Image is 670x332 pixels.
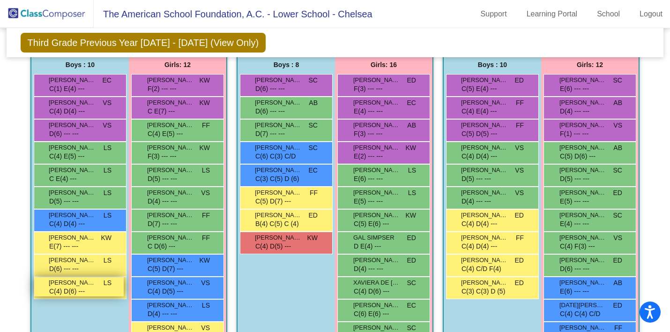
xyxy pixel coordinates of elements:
[354,220,390,227] span: C(5) E(6) ---
[559,166,606,175] span: [PERSON_NAME]
[408,166,416,175] span: LS
[49,121,96,130] span: [PERSON_NAME]
[307,233,318,243] span: KW
[147,75,194,85] span: [PERSON_NAME]
[49,143,96,152] span: [PERSON_NAME]
[461,121,508,130] span: [PERSON_NAME]
[613,278,622,288] span: AB
[103,98,112,108] span: VS
[613,256,622,265] span: ED
[353,143,400,152] span: [PERSON_NAME]
[613,301,622,310] span: ED
[560,107,590,115] span: D(4) --- ---
[461,233,508,242] span: [PERSON_NAME]
[461,256,508,265] span: [PERSON_NAME]
[613,233,622,243] span: VS
[515,211,524,220] span: ED
[94,7,372,22] span: The American School Foundation, A.C. - Lower School - Chelsea
[461,278,508,287] span: [PERSON_NAME]
[49,233,96,242] span: [PERSON_NAME]
[461,143,508,152] span: [PERSON_NAME]
[199,98,210,108] span: KW
[49,220,86,227] span: C(4) D(4) ---
[104,278,112,288] span: LS
[353,233,400,242] span: GAL SIMPSER
[405,211,416,220] span: KW
[354,85,383,92] span: F(3) --- ---
[104,166,112,175] span: LS
[148,107,176,115] span: C E(7) ---
[148,242,176,250] span: C D(6) ---
[560,310,601,317] span: C(4) C(4) C/D
[255,188,302,197] span: [PERSON_NAME]
[255,166,302,175] span: [PERSON_NAME]
[559,143,606,152] span: [PERSON_NAME]
[49,166,96,175] span: [PERSON_NAME]
[202,211,210,220] span: FF
[353,75,400,85] span: [PERSON_NAME]
[147,98,194,107] span: [PERSON_NAME]
[255,211,302,220] span: [PERSON_NAME]
[461,211,508,220] span: [PERSON_NAME]
[559,211,606,220] span: [PERSON_NAME]
[147,211,194,220] span: [PERSON_NAME]
[49,85,85,92] span: C(1) E(4) ---
[148,287,184,295] span: C(4) D(5) ---
[461,166,508,175] span: [PERSON_NAME]
[541,55,639,74] div: Girls: 12
[148,85,177,92] span: F(2) --- ---
[353,98,400,107] span: [PERSON_NAME]
[407,75,416,85] span: ED
[560,85,590,92] span: E(6) --- ---
[353,256,400,265] span: [PERSON_NAME]
[613,75,622,85] span: SC
[559,256,606,265] span: [PERSON_NAME]
[354,242,382,250] span: D E(4) ---
[49,75,96,85] span: [PERSON_NAME] [PERSON_NAME]
[589,7,627,22] a: School
[148,130,184,137] span: C(4) E(5) ---
[199,143,210,153] span: KW
[201,278,210,288] span: VS
[201,188,210,198] span: VS
[560,242,596,250] span: C(4) F(3) ---
[310,188,318,198] span: FF
[49,130,80,137] span: D(6) --- ---
[354,107,384,115] span: E(4) --- ---
[354,152,384,160] span: E(2) --- ---
[515,188,524,198] span: VS
[309,121,318,130] span: SC
[31,55,129,74] div: Boys : 10
[255,242,292,250] span: C(4) D(5) ---
[147,188,194,197] span: [PERSON_NAME]
[309,75,318,85] span: SC
[255,233,302,242] span: [PERSON_NAME]
[462,197,492,205] span: D(4) --- ---
[560,220,590,227] span: E(4) --- ---
[49,242,79,250] span: E(7) --- ---
[462,265,502,272] span: C(4) C/D F(4)
[462,220,498,227] span: C(4) D(4) ---
[515,143,524,153] span: VS
[147,121,194,130] span: [PERSON_NAME] U¬¥REN
[407,121,416,130] span: AB
[407,256,416,265] span: ED
[407,301,416,310] span: EC
[353,301,400,310] span: [PERSON_NAME]
[462,85,498,92] span: C(5) E(4) ---
[462,130,498,137] span: C(5) D(5) ---
[560,152,596,160] span: C(5) D(6) ---
[309,166,318,175] span: EC
[461,75,508,85] span: [PERSON_NAME]
[613,211,622,220] span: SC
[255,121,302,130] span: [PERSON_NAME]
[613,121,622,130] span: VS
[462,107,498,115] span: C(4) E(4) ---
[148,220,178,227] span: D(7) --- ---
[559,301,606,310] span: [DATE][PERSON_NAME]
[255,152,297,160] span: C(6) C(3) C/D
[255,107,286,115] span: D(6) --- ---
[202,121,210,130] span: FF
[49,278,96,287] span: [PERSON_NAME] DE LA [PERSON_NAME]
[473,7,514,22] a: Support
